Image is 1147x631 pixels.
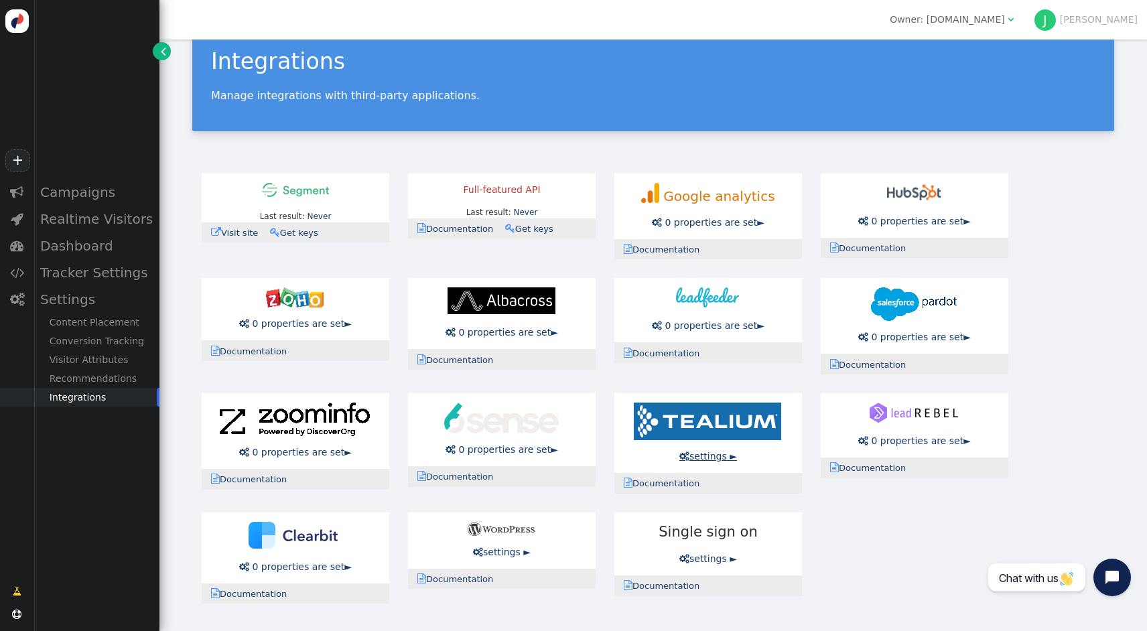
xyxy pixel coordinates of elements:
a: settings ► [679,553,737,564]
a: Visit site [211,228,267,238]
img: logo-icon.svg [5,9,29,33]
a: Never [307,212,331,221]
a:  0 properties are set► [446,327,558,338]
a: settings ► [473,547,531,557]
span:  [12,610,21,619]
a: J[PERSON_NAME] [1034,14,1138,25]
a: Documentation [417,472,502,482]
div: Conversion Tracking [33,332,159,350]
span:  [417,223,426,233]
span: Single sign on [656,522,760,543]
img: wordpress-100x20.png [468,522,535,536]
a: Get keys [270,228,327,238]
span:  [679,554,689,563]
img: hubspot-100x37.png [887,183,941,203]
span:  [10,266,24,279]
span:  [239,447,249,457]
div: Content Placement [33,313,159,332]
span:  [858,216,868,226]
p: Manage integrations with third-party applications. [211,89,1095,102]
a:  [153,42,171,60]
span:  [446,445,456,454]
span:  [624,580,632,590]
span: 0 properties are set [252,447,344,458]
div: Integrations [33,388,159,407]
span:  [10,186,23,199]
img: segment-100x21.png [262,183,329,197]
span:  [652,218,662,227]
span:  [10,239,23,253]
a: Documentation [624,581,708,591]
span:  [858,332,868,342]
span:  [679,451,689,461]
a: Documentation [830,463,915,473]
a: Documentation [624,244,708,255]
a:  0 properties are set► [239,447,352,458]
a: Documentation [830,243,915,253]
span: Last result: [466,208,511,217]
span:  [211,346,220,356]
span:  [446,328,456,337]
span: Google analytics [663,188,774,204]
span:  [505,223,515,233]
span:  [10,293,24,306]
a: Documentation [417,574,502,584]
span: 0 properties are set [871,435,963,446]
div: Integrations [211,45,1095,78]
span:  [473,547,483,557]
img: leadrebel-logo.svg [870,403,959,423]
span:  [11,212,23,226]
img: zoho-100x35.png [266,287,324,307]
a:  0 properties are set► [239,318,352,329]
a:  [3,579,31,604]
a:  0 properties are set► [239,561,352,572]
a: Documentation [211,589,295,599]
span:  [1008,15,1014,24]
a: Documentation [211,474,295,484]
span:  [858,436,868,445]
span:  [624,244,632,254]
div: Dashboard [33,232,159,259]
a: Documentation [417,355,502,365]
a:  0 properties are set► [858,216,971,226]
span:  [211,588,220,598]
a:  0 properties are set► [652,217,764,228]
div: Tracker Settings [33,259,159,286]
img: zoominfo-224x50.png [220,403,370,436]
span:  [239,562,249,571]
img: 6sense-logo.svg [444,403,559,433]
span: 0 properties are set [665,320,757,331]
img: tealium-logo-210x50.png [634,403,781,440]
span: Last result: [260,212,305,221]
span:  [417,471,426,481]
span:  [239,319,249,328]
a:  0 properties are set► [652,320,764,331]
a: Documentation [624,348,708,358]
span:  [624,478,632,488]
img: pardot-128x50.png [871,287,957,321]
span:  [417,354,426,364]
span: 0 properties are set [252,318,344,329]
span:  [211,474,220,484]
div: Realtime Visitors [33,206,159,232]
a: Documentation [624,478,708,488]
span: 0 properties are set [871,332,963,342]
span:  [624,348,632,358]
span: 0 properties are set [458,444,551,455]
img: ga-logo-45x50.png [641,183,659,203]
img: leadfeeder-logo.svg [676,287,739,307]
span:  [270,227,280,237]
span:  [211,227,221,237]
span:  [652,321,662,330]
span: 0 properties are set [665,217,757,228]
a: + [5,149,29,172]
span:  [417,573,426,583]
a:  0 properties are set► [446,444,558,455]
div: Visitor Attributes [33,350,159,369]
a: Get keys [505,224,562,234]
a:  0 properties are set► [858,332,971,342]
a: Documentation [417,224,502,234]
span:  [830,462,839,472]
span: 0 properties are set [252,561,344,572]
span:  [830,242,839,253]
